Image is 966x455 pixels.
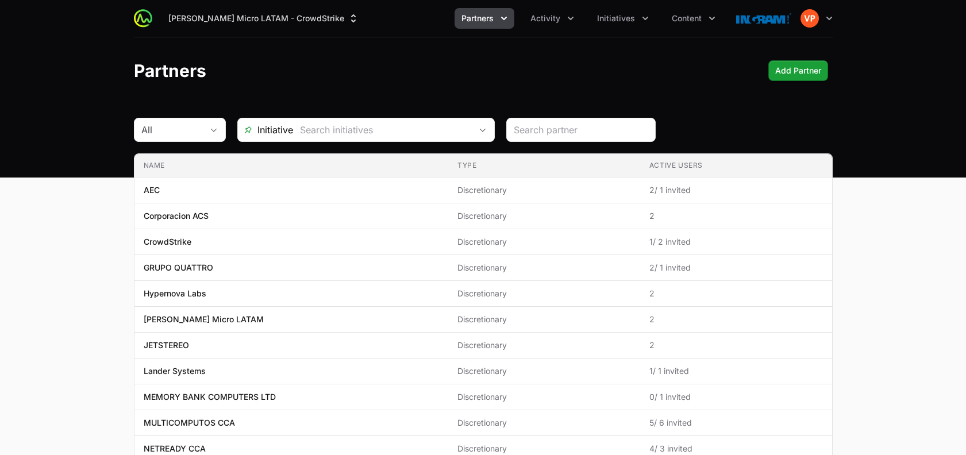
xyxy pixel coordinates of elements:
[649,262,823,273] span: 2 / 1 invited
[530,13,560,24] span: Activity
[649,340,823,351] span: 2
[144,262,213,273] p: GRUPO QUATTRO
[649,391,823,403] span: 0 / 1 invited
[455,8,514,29] div: Partners menu
[665,8,722,29] button: Content
[144,417,235,429] p: MULTICOMPUTOS CCA
[649,365,823,377] span: 1 / 1 invited
[672,13,702,24] span: Content
[457,314,631,325] span: Discretionary
[471,118,494,141] div: Open
[134,9,152,28] img: ActivitySource
[144,184,160,196] p: AEC
[597,13,635,24] span: Initiatives
[457,340,631,351] span: Discretionary
[524,8,581,29] button: Activity
[768,60,828,81] div: Primary actions
[457,365,631,377] span: Discretionary
[649,417,823,429] span: 5 / 6 invited
[665,8,722,29] div: Content menu
[152,8,722,29] div: Main navigation
[640,154,832,178] th: Active Users
[800,9,819,28] img: Vanessa ParedesAyala
[768,60,828,81] button: Add Partner
[144,391,276,403] p: MEMORY BANK COMPUTERS LTD
[144,443,206,454] p: NETREADY CCA
[455,8,514,29] button: Partners
[238,123,293,137] span: Initiative
[736,7,791,30] img: Ingram Micro LATAM
[293,118,471,141] input: Search initiatives
[134,118,225,141] button: All
[590,8,656,29] div: Initiatives menu
[514,123,648,137] input: Search partner
[524,8,581,29] div: Activity menu
[457,288,631,299] span: Discretionary
[448,154,640,178] th: Type
[457,391,631,403] span: Discretionary
[144,288,206,299] p: Hypernova Labs
[161,8,366,29] div: Supplier switch menu
[144,314,264,325] p: [PERSON_NAME] Micro LATAM
[161,8,366,29] button: [PERSON_NAME] Micro LATAM - CrowdStrike
[649,184,823,196] span: 2 / 1 invited
[144,340,189,351] p: JETSTEREO
[649,236,823,248] span: 1 / 2 invited
[457,236,631,248] span: Discretionary
[649,210,823,222] span: 2
[457,443,631,454] span: Discretionary
[457,417,631,429] span: Discretionary
[461,13,494,24] span: Partners
[144,210,209,222] p: Corporacion ACS
[649,288,823,299] span: 2
[590,8,656,29] button: Initiatives
[457,262,631,273] span: Discretionary
[141,123,202,137] div: All
[457,184,631,196] span: Discretionary
[649,443,823,454] span: 4 / 3 invited
[144,365,206,377] p: Lander Systems
[457,210,631,222] span: Discretionary
[144,236,191,248] p: CrowdStrike
[775,64,821,78] span: Add Partner
[649,314,823,325] span: 2
[134,60,206,81] h1: Partners
[134,154,449,178] th: Name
